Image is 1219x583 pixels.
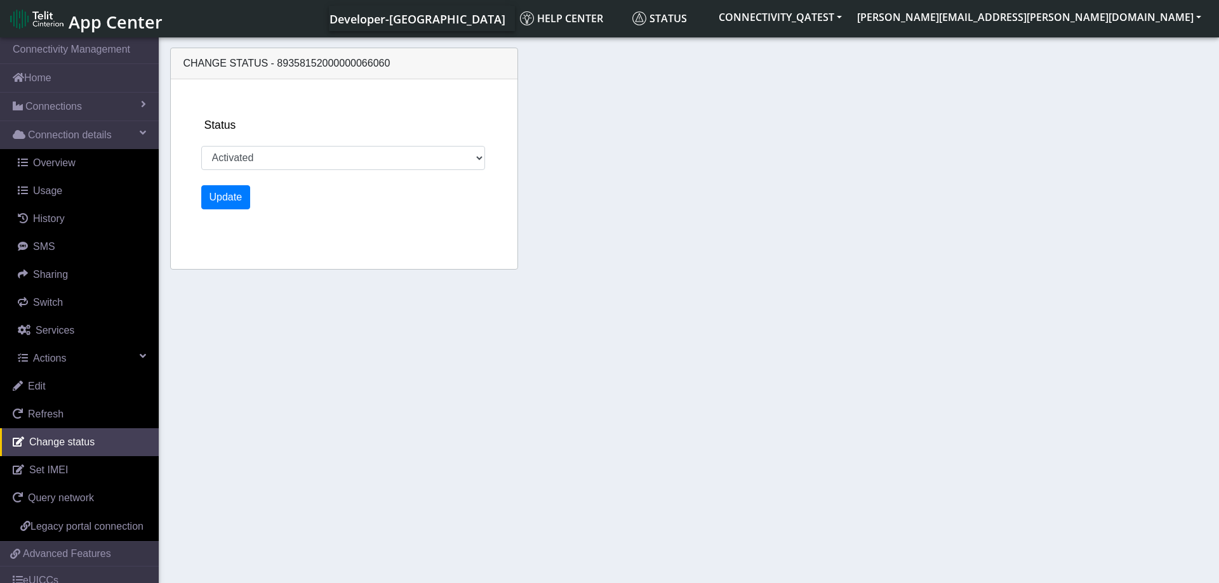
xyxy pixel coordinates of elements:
img: logo-telit-cinterion-gw-new.png [10,9,63,29]
img: status.svg [632,11,646,25]
span: Status [632,11,687,25]
a: Sharing [5,261,159,289]
a: History [5,205,159,233]
a: SMS [5,233,159,261]
span: Legacy portal connection [30,521,143,532]
span: Actions [33,353,66,364]
a: Help center [515,6,627,31]
span: Change status [29,436,95,447]
span: Connection details [28,128,112,143]
a: Status [627,6,711,31]
span: Connections [25,99,82,114]
button: [PERSON_NAME][EMAIL_ADDRESS][PERSON_NAME][DOMAIN_NAME] [849,6,1209,29]
a: App Center [10,5,161,32]
a: Usage [5,177,159,205]
span: SMS [33,241,55,252]
img: knowledge.svg [520,11,534,25]
a: Switch [5,289,159,317]
a: Overview [5,149,159,177]
span: Advanced Features [23,546,111,561]
a: Services [5,317,159,344]
a: Actions [5,344,159,372]
span: Usage [33,185,62,196]
button: Update [201,185,251,209]
span: Edit [28,381,46,391]
span: Switch [33,297,63,308]
span: Sharing [33,269,68,280]
button: CONNECTIVITY_QATEST [711,6,849,29]
span: Change status - 89358152000000066060 [183,58,390,69]
label: Status [204,117,236,133]
span: Services [36,325,74,336]
a: Your current platform instance [329,6,505,31]
span: Developer-[GEOGRAPHIC_DATA] [330,11,505,27]
span: Set IMEI [29,464,68,475]
span: Help center [520,11,603,25]
span: History [33,213,65,224]
span: App Center [69,10,163,34]
span: Query network [28,492,94,503]
span: Refresh [28,409,63,419]
span: Overview [33,157,76,168]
